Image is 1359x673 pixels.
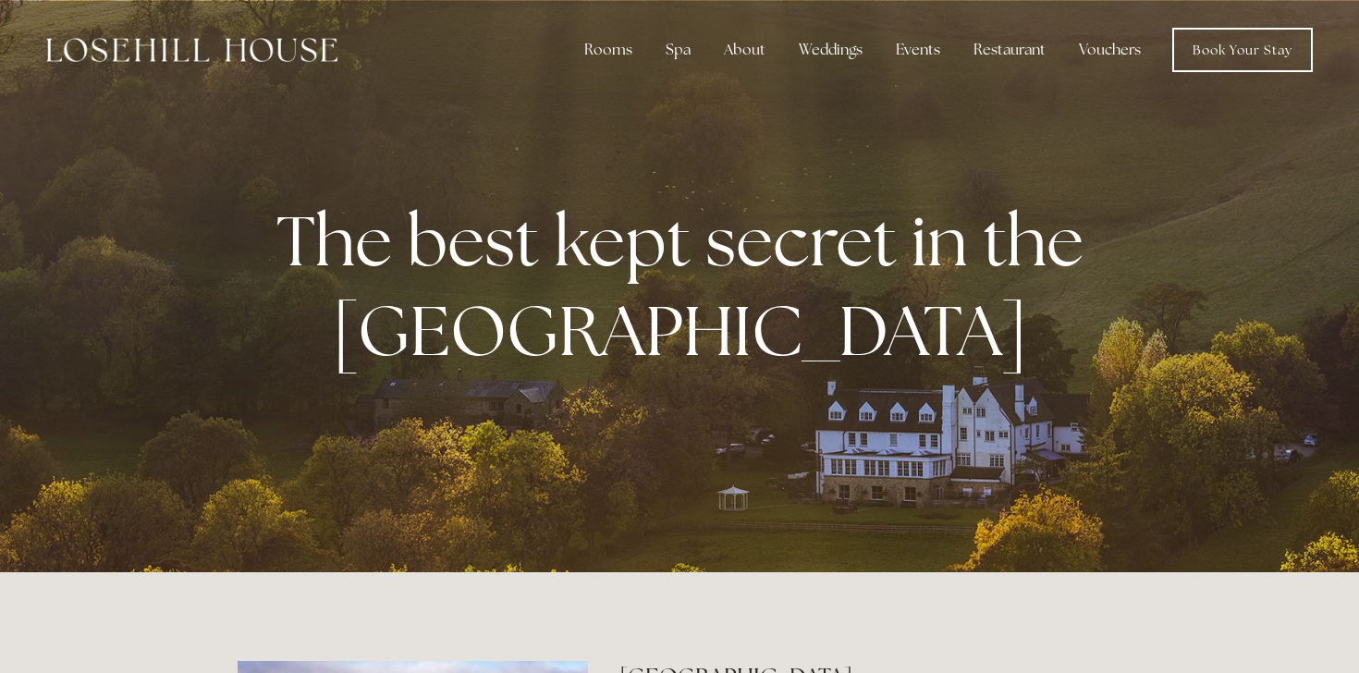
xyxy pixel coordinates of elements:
img: Losehill House [46,38,337,62]
div: Events [881,31,955,68]
a: Book Your Stay [1172,28,1313,72]
div: Spa [651,31,705,68]
a: Vouchers [1064,31,1156,68]
div: Restaurant [959,31,1060,68]
strong: The best kept secret in the [GEOGRAPHIC_DATA] [276,195,1098,376]
div: About [709,31,780,68]
div: Rooms [569,31,647,68]
div: Weddings [784,31,877,68]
